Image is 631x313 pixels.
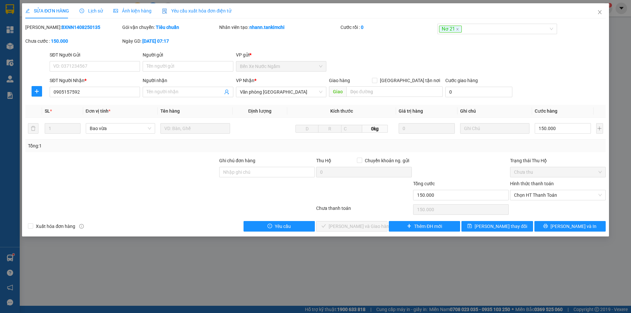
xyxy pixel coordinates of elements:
[51,38,68,44] b: 150.000
[543,224,548,229] span: printer
[122,37,218,45] div: Ngày GD:
[445,78,478,83] label: Cước giao hàng
[28,142,244,149] div: Tổng: 1
[32,86,42,97] button: plus
[414,223,442,230] span: Thêm ĐH mới
[236,78,254,83] span: VP Nhận
[90,123,152,133] span: Bao vừa
[591,3,609,22] button: Close
[45,108,50,114] span: SL
[596,123,603,134] button: plus
[445,87,512,97] input: Cước giao hàng
[25,24,121,31] div: [PERSON_NAME]:
[224,89,229,95] span: user-add
[456,28,459,31] span: close
[330,108,353,114] span: Kích thước
[156,25,179,30] b: Tiêu chuẩn
[534,221,606,232] button: printer[PERSON_NAME] và In
[535,108,557,114] span: Cước hàng
[362,125,388,133] span: 0kg
[240,87,322,97] span: Văn phòng Đà Nẵng
[461,221,533,232] button: save[PERSON_NAME] thay đổi
[113,8,152,13] span: Ảnh kiện hàng
[80,8,103,13] span: Lịch sử
[361,25,363,30] b: 0
[32,89,42,94] span: plus
[318,125,341,133] input: R
[219,167,315,177] input: Ghi chú đơn hàng
[113,9,118,13] span: picture
[597,10,602,15] span: close
[142,38,169,44] b: [DATE] 07:17
[143,77,233,84] div: Người nhận
[28,123,38,134] button: delete
[50,77,140,84] div: SĐT Người Nhận
[316,221,387,232] button: check[PERSON_NAME] và Giao hàng
[80,9,84,13] span: clock-circle
[362,157,412,164] span: Chuyển khoản ng. gửi
[399,123,455,134] input: 0
[219,24,339,31] div: Nhân viên tạo:
[346,86,443,97] input: Dọc đường
[329,86,346,97] span: Giao
[340,24,436,31] div: Cước rồi :
[162,8,231,13] span: Yêu cầu xuất hóa đơn điện tử
[122,24,218,31] div: Gói vận chuyển:
[467,224,472,229] span: save
[25,9,30,13] span: edit
[399,108,423,114] span: Giá trị hàng
[510,157,606,164] div: Trạng thái Thu Hộ
[475,223,527,230] span: [PERSON_NAME] thay đổi
[413,181,435,186] span: Tổng cước
[316,158,331,163] span: Thu Hộ
[514,167,602,177] span: Chưa thu
[341,125,362,133] input: C
[160,108,180,114] span: Tên hàng
[25,37,121,45] div: Chưa cước :
[25,8,69,13] span: SỬA ĐƠN HÀNG
[160,123,230,134] input: VD: Bàn, Ghế
[407,224,411,229] span: plus
[514,190,602,200] span: Chọn HT Thanh Toán
[79,224,84,229] span: info-circle
[315,205,412,216] div: Chưa thanh toán
[249,25,285,30] b: nhann.tankimchi
[86,108,110,114] span: Đơn vị tính
[550,223,596,230] span: [PERSON_NAME] và In
[236,51,326,58] div: VP gửi
[457,105,532,118] th: Ghi chú
[143,51,233,58] div: Người gửi
[50,51,140,58] div: SĐT Người Gửi
[162,9,167,14] img: icon
[275,223,291,230] span: Yêu cầu
[248,108,271,114] span: Định lượng
[329,78,350,83] span: Giao hàng
[240,61,322,71] span: Bến Xe Nước Ngầm
[244,221,315,232] button: exclamation-circleYêu cầu
[268,224,272,229] span: exclamation-circle
[33,223,78,230] span: Xuất hóa đơn hàng
[439,26,462,33] span: Nơ 21
[219,158,255,163] label: Ghi chú đơn hàng
[510,181,554,186] label: Hình thức thanh toán
[61,25,100,30] b: BXNN1408250135
[389,221,460,232] button: plusThêm ĐH mới
[460,123,530,134] input: Ghi Chú
[377,77,443,84] span: [GEOGRAPHIC_DATA] tận nơi
[295,125,319,133] input: D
